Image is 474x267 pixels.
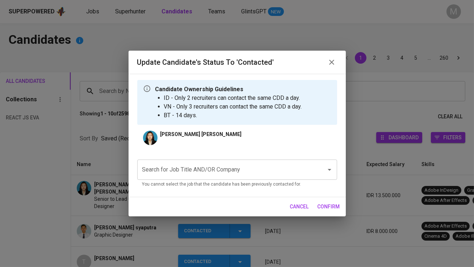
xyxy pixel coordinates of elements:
li: ID - Only 2 recruiters can contact the same CDD a day. [164,94,302,102]
p: [PERSON_NAME] [PERSON_NAME] [160,131,242,138]
span: confirm [318,202,340,211]
li: VN - Only 3 recruiters can contact the same CDD a day. [164,102,302,111]
button: confirm [315,200,343,213]
p: Candidate Ownership Guidelines [155,85,302,94]
button: Open [324,165,335,175]
button: cancel [287,200,312,213]
h6: Update Candidate's Status to 'Contacted' [137,56,274,68]
li: BT - 14 days. [164,111,302,120]
p: You cannot select the job that the candidate has been previously contacted for. [142,181,332,188]
span: cancel [290,202,309,211]
img: 0d08a102ae8dfd3de92f1243066648d2.jpg [143,131,158,145]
